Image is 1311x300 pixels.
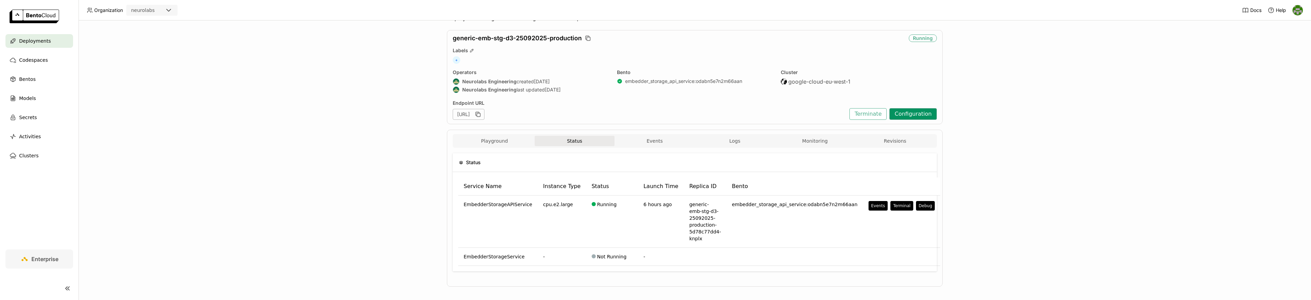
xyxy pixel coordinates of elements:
input: Selected neurolabs. [155,7,156,14]
button: Revisions [855,136,935,146]
a: Codespaces [5,53,73,67]
span: EmbedderStorageService [464,253,525,260]
th: Status [586,177,638,196]
img: logo [10,10,59,23]
div: neurolabs [131,7,155,14]
span: google-cloud-eu-west-1 [788,78,850,85]
button: Terminal [890,201,913,211]
span: Bentos [19,75,36,83]
td: Running [586,196,638,248]
span: Models [19,94,36,102]
span: Organization [94,7,123,13]
div: Bento [617,69,773,75]
a: Models [5,91,73,105]
button: Events [615,136,695,146]
a: Secrets [5,111,73,124]
strong: Neurolabs Engineering [462,78,517,85]
a: Activities [5,130,73,143]
td: - [538,248,586,266]
td: Not Running [586,248,638,266]
th: Replica ID [684,177,727,196]
button: Debug [916,201,935,211]
a: Clusters [5,149,73,162]
span: Enterprise [31,256,58,262]
span: Activities [19,132,41,141]
span: Deployments [19,37,51,45]
div: Endpoint URL [453,100,846,106]
div: Cluster [781,69,937,75]
button: Events [869,201,888,211]
td: cpu.e2.large [538,196,586,248]
th: Launch Time [638,177,684,196]
button: Configuration [889,108,937,120]
span: Help [1276,7,1286,13]
span: generic-emb-stg-d3-25092025-production [453,34,582,42]
span: Clusters [19,152,39,160]
div: created [453,78,609,85]
button: Monitoring [775,136,855,146]
span: Codespaces [19,56,48,64]
img: Neurolabs Engineering [453,78,459,85]
span: [DATE] [534,78,550,85]
img: Toby Thomas [1293,5,1303,15]
span: Logs [729,138,740,144]
a: Enterprise [5,249,73,269]
div: Operators [453,69,609,75]
a: Deployments [5,34,73,48]
div: [URL] [453,109,484,120]
th: Service Name [458,177,538,196]
span: 6 hours ago [644,202,672,207]
div: Help [1268,7,1286,14]
div: Running [909,34,937,42]
button: Playground [454,136,535,146]
a: Docs [1242,7,1261,14]
img: Neurolabs Engineering [453,87,459,93]
th: Instance Type [538,177,586,196]
strong: Neurolabs Engineering [462,87,517,93]
span: Status [466,159,481,166]
div: Events [871,203,885,209]
span: - [644,254,645,259]
td: embedder_storage_api_service:odabn5e7n2m66aan [727,196,863,248]
span: Secrets [19,113,37,122]
span: + [453,56,460,64]
a: Bentos [5,72,73,86]
button: Status [535,136,615,146]
div: last updated [453,86,609,93]
a: embedder_storage_api_service:odabn5e7n2m66aan [625,78,742,84]
button: Terminate [849,108,887,120]
div: Labels [453,47,937,54]
span: EmbedderStorageAPIService [464,201,532,208]
td: generic-emb-stg-d3-25092025-production-5d78c77dd4-knplx [684,196,727,248]
span: [DATE] [545,87,561,93]
span: Docs [1250,7,1261,13]
th: Bento [727,177,863,196]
